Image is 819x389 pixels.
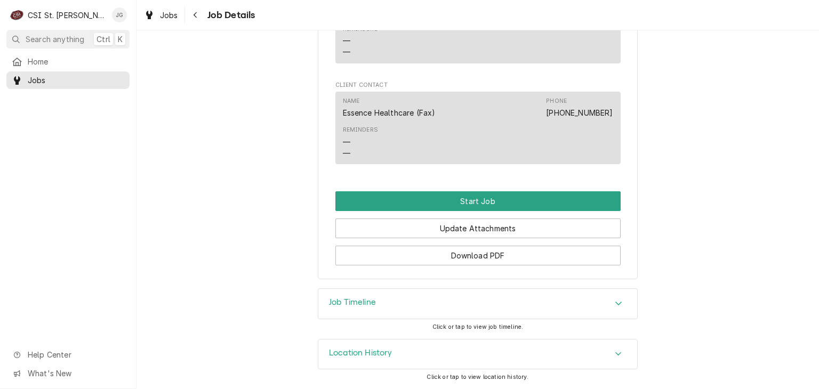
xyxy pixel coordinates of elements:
div: Jeff George's Avatar [112,7,127,22]
span: K [118,34,123,45]
span: Click or tap to view location history. [427,374,528,380]
div: Phone [546,97,613,118]
div: Button Group Row [335,191,621,211]
div: Button Group Row [335,211,621,238]
div: Button Group Row [335,238,621,265]
div: — [343,136,350,148]
div: — [343,148,350,159]
button: Accordion Details Expand Trigger [318,289,637,319]
span: Ctrl [97,34,110,45]
div: CSI St. [PERSON_NAME] [28,10,106,21]
span: Home [28,56,124,67]
div: C [10,7,25,22]
div: Client Contact List [335,92,621,169]
a: Jobs [140,6,182,24]
div: — [343,46,350,58]
div: — [343,35,350,46]
a: Go to What's New [6,364,130,382]
div: Location History [318,339,638,370]
div: Name [343,97,436,118]
button: Search anythingCtrlK [6,30,130,48]
div: CSI St. Louis's Avatar [10,7,25,22]
div: JG [112,7,127,22]
span: Job Details [204,8,255,22]
span: What's New [28,368,123,379]
div: Reminders [343,126,378,134]
span: Click or tap to view job timeline. [432,323,523,330]
a: [PHONE_NUMBER] [546,108,613,117]
div: Button Group [335,191,621,265]
span: Client Contact [335,81,621,90]
span: Search anything [26,34,84,45]
h3: Job Timeline [329,297,376,307]
div: Essence Healthcare (Fax) [343,107,436,118]
button: Update Attachments [335,218,621,238]
button: Navigate back [187,6,204,23]
span: Jobs [160,10,178,21]
div: Contact [335,92,621,165]
button: Download PDF [335,246,621,265]
button: Start Job [335,191,621,211]
a: Jobs [6,71,130,89]
div: Reminders [343,25,378,58]
div: Reminders [343,126,378,158]
div: Name [343,97,360,106]
div: Accordion Header [318,289,637,319]
div: Job Timeline [318,288,638,319]
div: Accordion Header [318,339,637,369]
a: Home [6,53,130,70]
a: Go to Help Center [6,346,130,363]
div: Phone [546,97,567,106]
button: Accordion Details Expand Trigger [318,339,637,369]
span: Help Center [28,349,123,360]
span: Jobs [28,75,124,86]
h3: Location History [329,348,392,358]
div: Client Contact [335,81,621,169]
